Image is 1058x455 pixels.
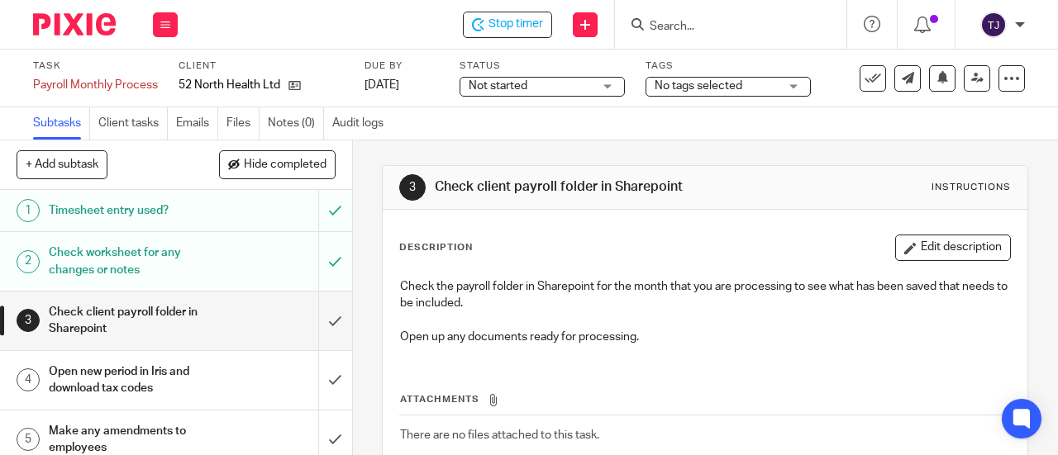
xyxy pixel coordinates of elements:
span: Hide completed [244,159,326,172]
h1: Check client payroll folder in Sharepoint [435,178,741,196]
input: Search [648,20,797,35]
span: Stop timer [488,16,543,33]
label: Tags [646,59,811,73]
div: 5 [17,428,40,451]
p: Description [399,241,473,254]
p: Check the payroll folder in Sharepoint for the month that you are processing to see what has been... [400,278,1010,312]
a: Audit logs [332,107,392,140]
span: Not started [469,80,527,92]
h1: Open new period in Iris and download tax codes [49,359,217,401]
span: [DATE] [365,79,399,91]
a: Subtasks [33,107,90,140]
h1: Check client payroll folder in Sharepoint [49,300,217,342]
h1: Check worksheet for any changes or notes [49,240,217,282]
button: + Add subtask [17,150,107,178]
div: 2 [17,250,40,273]
label: Client [179,59,344,73]
span: There are no files attached to this task. [400,429,599,441]
div: 3 [399,174,426,201]
div: 1 [17,199,40,222]
div: Instructions [932,181,1011,194]
div: 52 North Health Ltd - Payroll Monthly Process [463,12,552,38]
a: Client tasks [98,107,168,140]
label: Task [33,59,158,73]
label: Status [460,59,625,73]
span: Attachments [400,395,479,404]
button: Edit description [895,235,1011,261]
img: svg%3E [980,12,1007,38]
a: Notes (0) [268,107,324,140]
h1: Timesheet entry used? [49,198,217,223]
img: Pixie [33,13,116,36]
a: Emails [176,107,218,140]
div: 4 [17,368,40,391]
p: Open up any documents ready for processing. [400,329,1010,345]
p: 52 North Health Ltd [179,77,280,93]
div: Payroll Monthly Process [33,77,158,93]
a: Files [226,107,260,140]
label: Due by [365,59,439,73]
span: No tags selected [655,80,742,92]
div: 3 [17,309,40,332]
button: Hide completed [219,150,336,178]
